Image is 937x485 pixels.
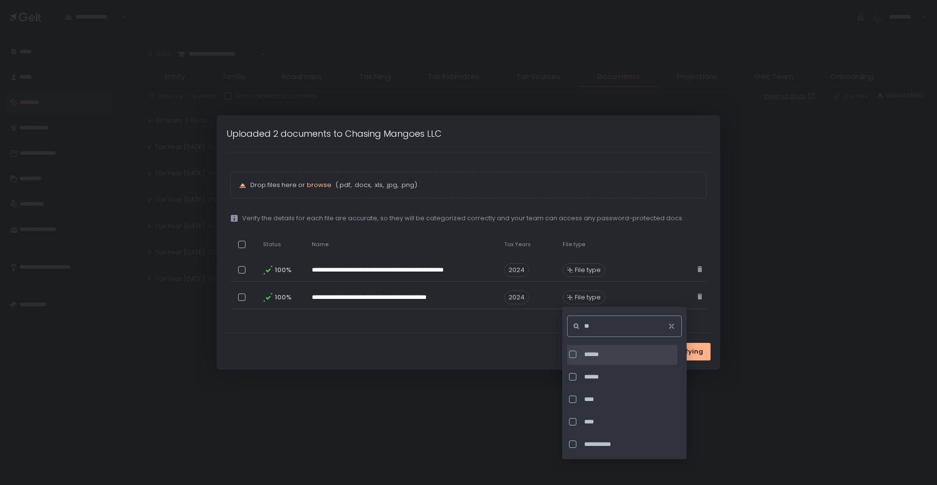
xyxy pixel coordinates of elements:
span: Tax Years [504,241,531,248]
span: Name [312,241,328,248]
span: Status [263,241,281,248]
span: browse [307,180,331,190]
span: 100% [275,266,290,274]
span: Verify the details for each file are accurate, so they will be categorized correctly and your tea... [242,214,684,223]
span: (.pdf, .docx, .xls, .jpg, .png) [333,181,417,190]
span: 2024 [504,263,529,277]
span: File type [575,266,601,274]
span: File type [575,293,601,302]
p: Drop files here or [250,181,698,190]
h1: Uploaded 2 documents to Chasing Mangoes LLC [226,127,442,140]
span: 100% [275,293,290,302]
span: File type [563,241,585,248]
span: 2024 [504,291,529,304]
button: browse [307,181,331,190]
